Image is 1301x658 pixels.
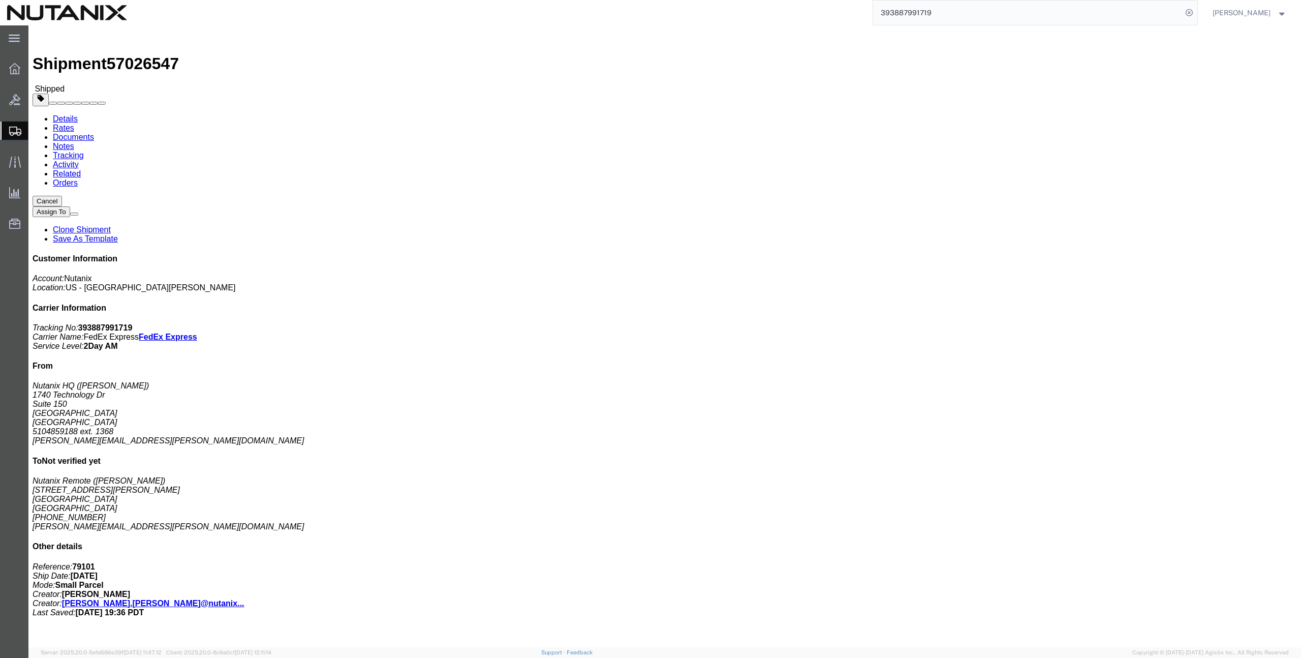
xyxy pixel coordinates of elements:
span: [DATE] 11:47:12 [123,649,162,655]
input: Search for shipment number, reference number [873,1,1182,25]
button: [PERSON_NAME] [1212,7,1287,19]
span: Aanand Dave [1213,7,1271,18]
a: Feedback [567,649,593,655]
iframe: FS Legacy Container [28,25,1301,647]
img: logo [7,5,127,20]
a: Support [541,649,567,655]
span: [DATE] 12:11:14 [235,649,271,655]
span: Server: 2025.20.0-5efa686e39f [41,649,162,655]
span: Copyright © [DATE]-[DATE] Agistix Inc., All Rights Reserved [1132,648,1289,657]
span: Client: 2025.20.0-8c6e0cf [166,649,271,655]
